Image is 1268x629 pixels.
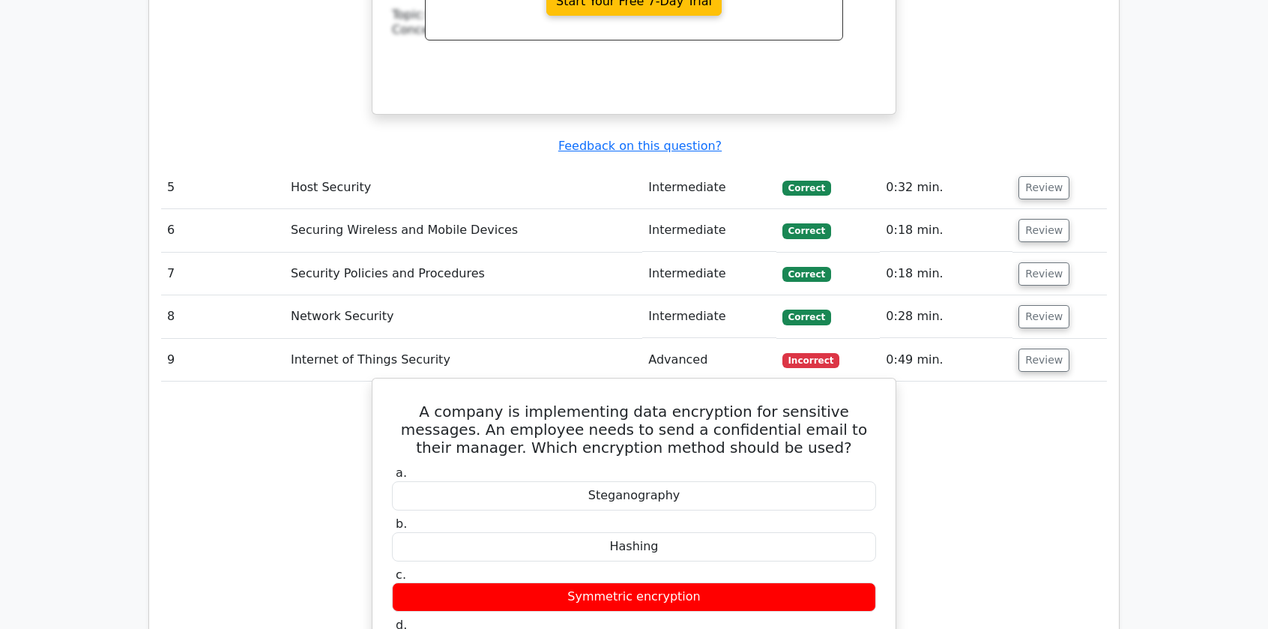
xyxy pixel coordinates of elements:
[285,253,642,295] td: Security Policies and Procedures
[1018,305,1069,328] button: Review
[642,166,776,209] td: Intermediate
[392,583,876,612] div: Symmetric encryption
[880,209,1012,252] td: 0:18 min.
[161,209,285,252] td: 6
[880,295,1012,338] td: 0:28 min.
[642,209,776,252] td: Intermediate
[161,339,285,382] td: 9
[392,532,876,562] div: Hashing
[161,253,285,295] td: 7
[392,22,876,38] div: Concept:
[1018,219,1069,242] button: Review
[642,339,776,382] td: Advanced
[642,295,776,338] td: Intermediate
[390,403,878,457] h5: A company is implementing data encryption for sensitive messages. An employee needs to send a con...
[558,139,722,153] a: Feedback on this question?
[396,568,406,582] span: c.
[392,481,876,511] div: Steganography
[1018,262,1069,286] button: Review
[782,310,831,325] span: Correct
[161,295,285,338] td: 8
[782,223,831,238] span: Correct
[880,166,1012,209] td: 0:32 min.
[396,517,407,531] span: b.
[642,253,776,295] td: Intermediate
[880,253,1012,295] td: 0:18 min.
[161,166,285,209] td: 5
[782,267,831,282] span: Correct
[392,7,876,23] div: Topic:
[285,209,642,252] td: Securing Wireless and Mobile Devices
[285,295,642,338] td: Network Security
[782,353,840,368] span: Incorrect
[285,166,642,209] td: Host Security
[285,339,642,382] td: Internet of Things Security
[782,181,831,196] span: Correct
[880,339,1012,382] td: 0:49 min.
[1018,349,1069,372] button: Review
[1018,176,1069,199] button: Review
[396,466,407,480] span: a.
